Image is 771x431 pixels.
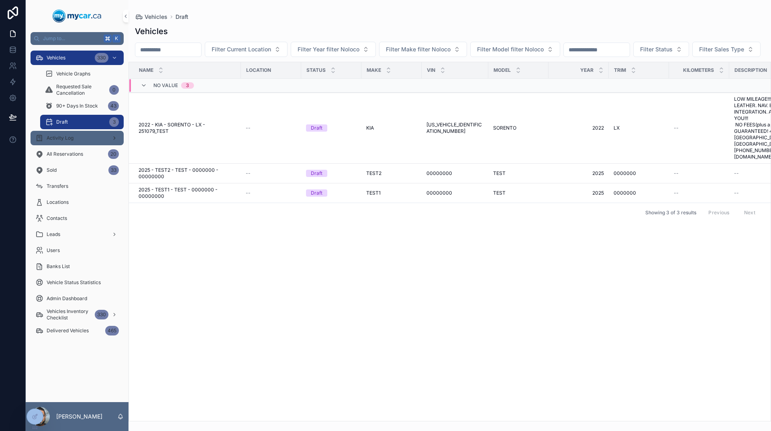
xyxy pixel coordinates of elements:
span: Filter Model filter Noloco [477,45,544,53]
span: Vehicles [47,55,65,61]
span: All Reservations [47,151,83,157]
button: Select Button [470,42,560,57]
span: Status [306,67,326,73]
span: Leads [47,231,60,238]
span: 00000000 [426,190,452,196]
a: Contacts [31,211,124,226]
button: Select Button [291,42,376,57]
a: 2025 - TEST2 - TEST - 0000000 - 00000000 [139,167,236,180]
div: 0 [109,85,119,95]
a: Draft [306,189,357,197]
a: 0000000 [614,170,664,177]
div: 20 [108,149,119,159]
div: Draft [311,170,322,177]
span: Year [580,67,594,73]
span: Make [367,67,381,73]
a: 2022 [553,125,604,131]
span: VIN [427,67,435,73]
button: Select Button [205,42,288,57]
span: SORENTO [493,125,516,131]
span: -- [734,190,739,196]
a: 00000000 [426,190,483,196]
span: Filter Sales Type [699,45,744,53]
a: SORENTO [493,125,544,131]
span: KIA [366,125,374,131]
span: TEST [493,190,506,196]
span: Sold [47,167,57,173]
span: Vehicle Status Statistics [47,279,101,286]
a: Vehicle Status Statistics [31,275,124,290]
p: [PERSON_NAME] [56,413,102,421]
a: Draft [175,13,188,21]
span: Users [47,247,60,254]
a: 90+ Days In Stock43 [40,99,124,113]
span: Name [139,67,153,73]
div: 33 [108,165,119,175]
span: -- [674,190,679,196]
a: Admin Dashboard [31,291,124,306]
a: Draft3 [40,115,124,129]
a: Draft [306,124,357,132]
a: KIA [366,125,417,131]
a: -- [674,170,724,177]
span: Description [734,67,767,73]
a: Users [31,243,124,258]
span: Filter Year filter Noloco [298,45,359,53]
a: 2025 - TEST1 - TEST - 0000000 - 00000000 [139,187,236,199]
span: Locations [47,199,69,205]
a: [US_VEHICLE_IDENTIFICATION_NUMBER] [426,122,483,134]
a: 2022 - KIA - SORENTO - LX - 251079_TEST [139,122,236,134]
span: -- [246,170,251,177]
a: Vehicles Inventory Checklist330 [31,307,124,322]
a: -- [246,190,296,196]
a: Sold33 [31,163,124,177]
span: Model [494,67,511,73]
span: TEST [493,170,506,177]
span: LX [614,125,620,131]
a: Requested Sale Cancellation0 [40,83,124,97]
a: -- [674,125,724,131]
a: Locations [31,195,124,209]
span: Requested Sale Cancellation [56,83,106,96]
span: Vehicles [145,13,167,21]
span: Jump to... [43,35,100,42]
div: 3 [186,82,189,89]
div: 330 [95,53,108,63]
span: Filter Status [640,45,673,53]
a: 0000000 [614,190,664,196]
h1: Vehicles [135,26,168,37]
span: Banks List [47,263,70,270]
span: -- [246,125,251,131]
a: Draft [306,170,357,177]
span: Trim [614,67,626,73]
span: Filter Current Location [212,45,271,53]
span: 00000000 [426,170,452,177]
a: Vehicles [135,13,167,21]
span: No value [153,82,178,89]
div: Draft [311,189,322,197]
a: -- [246,125,296,131]
span: Location [246,67,271,73]
a: TEST2 [366,170,417,177]
span: Vehicle Graphs [56,71,90,77]
a: TEST [493,170,544,177]
div: 465 [105,326,119,335]
button: Select Button [379,42,467,57]
span: Transfers [47,183,68,189]
span: Draft [56,119,68,125]
div: 330 [95,310,108,319]
span: 0000000 [614,170,636,177]
a: Transfers [31,179,124,193]
span: Admin Dashboard [47,295,87,302]
span: Vehicles Inventory Checklist [47,308,92,321]
a: TEST1 [366,190,417,196]
a: TEST [493,190,544,196]
a: Vehicle Graphs [40,67,124,81]
a: Leads [31,227,124,242]
div: scrollable content [26,45,128,348]
span: -- [674,170,679,177]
